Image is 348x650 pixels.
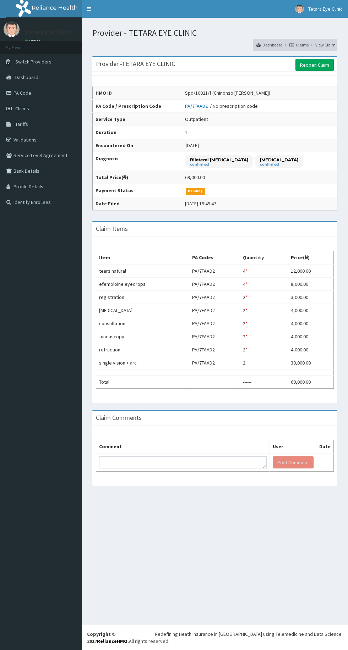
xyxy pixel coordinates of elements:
span: Pending [186,188,205,194]
td: PA/7FAAD2 [189,304,240,317]
td: refraction [96,343,189,356]
h3: Provider - TETARA EYE CLINIC [96,61,175,67]
p: Bilateral [MEDICAL_DATA] [190,157,248,163]
th: Payment Status [93,184,182,197]
td: 2 [240,356,288,370]
th: PA Code / Prescription Code [93,99,182,112]
th: Duration [93,126,182,139]
div: 1 [185,129,187,136]
strong: Copyright © 2017 . [87,631,129,644]
a: Dashboard [256,42,283,48]
td: single vision + arc [96,356,189,370]
td: tears natural [96,264,189,278]
small: confirmed [260,163,298,166]
td: registration [96,291,189,304]
a: Online [25,39,42,44]
td: 2 [240,317,288,330]
a: Reopen Claim [295,59,334,71]
h1: Provider - TETARA EYE CLINIC [92,28,337,38]
a: Claims [289,42,309,48]
span: Switch Providers [15,59,51,65]
div: Outpatient [185,116,208,123]
td: 2 [240,343,288,356]
td: 4,000.00 [288,343,333,356]
td: 2 [240,330,288,343]
th: Total Price(₦) [93,171,182,184]
footer: All rights reserved. [82,625,348,650]
div: Spd/10021/f (Chinonso [PERSON_NAME]) [185,89,270,96]
th: Date [316,440,334,454]
td: 4 [240,264,288,278]
th: Comment [96,440,270,454]
th: Service Type [93,112,182,126]
div: Redefining Heath Insurance in [GEOGRAPHIC_DATA] using Telemedicine and Data Science! [155,630,343,638]
span: Claims [15,105,29,112]
th: PA Codes [189,251,240,265]
div: 69,000.00 [185,174,205,181]
th: Encountered On [93,139,182,152]
td: 8,000.00 [288,278,333,291]
td: PA/7FAAD2 [189,343,240,356]
th: Date Filed [93,197,182,210]
td: 12,000.00 [288,264,333,278]
small: confirmed [190,163,248,166]
td: 30,000.00 [288,356,333,370]
p: [MEDICAL_DATA] [260,157,298,163]
a: PA/7FAAD2 [185,103,210,109]
td: 4,000.00 [288,330,333,343]
a: View Claim [315,42,336,48]
span: Tariffs [15,121,28,127]
th: Quantity [240,251,288,265]
th: Price(₦) [288,251,333,265]
td: PA/7FAAD2 [189,317,240,330]
td: PA/7FAAD2 [189,264,240,278]
td: 3,000.00 [288,291,333,304]
h3: Claim Comments [96,415,142,421]
span: Dashboard [15,74,38,80]
td: 69,000.00 [288,376,333,389]
img: User Image [4,21,20,37]
h3: Claim Items [96,226,128,232]
td: 4,000.00 [288,317,333,330]
td: PA/7FAAD2 [189,356,240,370]
td: PA/7FAAD2 [189,278,240,291]
td: consultation [96,317,189,330]
div: / No prescription code [185,102,258,110]
td: ------ [240,376,288,389]
td: 2 [240,291,288,304]
span: [DATE] [186,142,199,149]
td: Total [96,376,189,389]
th: Item [96,251,189,265]
td: 2 [240,304,288,317]
button: Post Comment [273,456,314,468]
th: User [270,440,316,454]
img: User Image [295,5,304,13]
td: PA/7FAAD2 [189,330,240,343]
div: [DATE] 19:49:47 [185,200,216,207]
a: RelianceHMO [97,638,127,644]
td: funduscopy [96,330,189,343]
td: 4 [240,278,288,291]
td: 4,000.00 [288,304,333,317]
td: efemoloine eyedrops [96,278,189,291]
span: Tetara Eye Clinic [308,6,343,12]
td: [MEDICAL_DATA] [96,304,189,317]
p: Tetara Eye Clinic [25,29,71,35]
th: HMO ID [93,86,182,99]
th: Diagnosis [93,152,182,171]
td: PA/7FAAD2 [189,291,240,304]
